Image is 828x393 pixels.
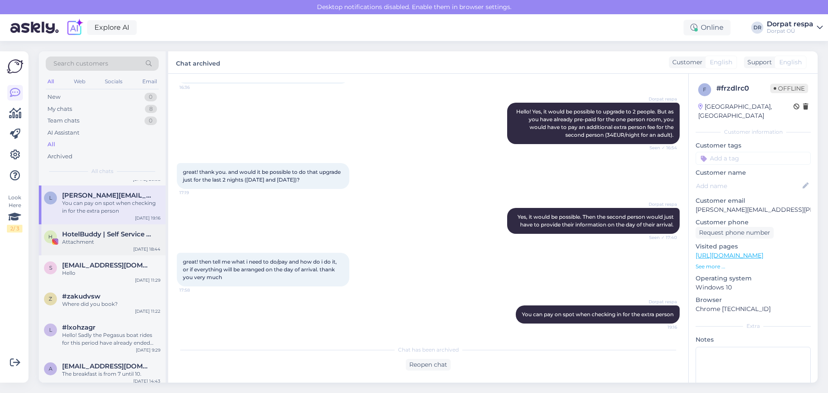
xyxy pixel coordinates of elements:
div: Where did you book? [62,300,160,308]
span: #zakudvsw [62,292,100,300]
p: Windows 10 [696,283,811,292]
div: The breakfast is from 7 until 10. [62,370,160,378]
p: Customer tags [696,141,811,150]
span: English [710,58,732,67]
div: Socials [103,76,124,87]
span: HotelBuddy | Self Service App for Hotel Guests [62,230,152,238]
span: Seen ✓ 17:40 [645,234,677,241]
div: AI Assistant [47,129,79,137]
p: Browser [696,296,811,305]
div: Customer [669,58,703,67]
input: Add name [696,181,801,191]
span: f [703,86,706,93]
span: l [49,195,52,201]
div: [DATE] 11:29 [135,277,160,283]
div: All [47,140,55,149]
p: Visited pages [696,242,811,251]
div: [DATE] 14:43 [133,378,160,384]
div: Dorpat OÜ [767,28,813,35]
span: shadoe84@gmail.com [62,261,152,269]
div: 8 [145,105,157,113]
div: 0 [144,93,157,101]
p: Operating system [696,274,811,283]
div: All [46,76,56,87]
div: Request phone number [696,227,774,239]
span: great! then tell me what i need to do/pay and how do i do it, or if everything will be arranged o... [183,258,338,280]
span: 17:58 [179,287,212,293]
span: Chat has been archived [398,346,459,354]
div: # frzdlrc0 [716,83,770,94]
span: Yes, it would be possible. Then the second person would just have to provide their information on... [517,214,675,228]
span: s [49,264,52,271]
p: Customer email [696,196,811,205]
div: Extra [696,322,811,330]
div: Online [684,20,731,35]
span: great! thank you. and would it be possible to do that upgrade just for the last 2 nights ([DATE] ... [183,169,342,183]
span: anykanen1@gmail.com [62,362,152,370]
div: Dorpat respa [767,21,813,28]
a: Dorpat respaDorpat OÜ [767,21,823,35]
span: Dorpat respa [645,299,677,305]
div: [DATE] 9:29 [136,347,160,353]
span: #lxohzagr [62,324,95,331]
div: Web [72,76,87,87]
div: Reopen chat [406,359,451,371]
span: You can pay on spot when checking in for the extra person [522,311,674,318]
div: 0 [144,116,157,125]
div: Team chats [47,116,79,125]
label: Chat archived [176,57,220,68]
div: DR [751,22,763,34]
a: [URL][DOMAIN_NAME] [696,252,763,259]
p: Chrome [TECHNICAL_ID] [696,305,811,314]
p: Customer name [696,168,811,177]
span: Search customers [53,59,108,68]
div: Customer information [696,128,811,136]
input: Add a tag [696,152,811,165]
span: All chats [91,167,113,175]
div: Look Here [7,194,22,233]
span: Dorpat respa [645,201,677,208]
img: Askly Logo [7,58,23,75]
div: [DATE] 11:22 [135,308,160,314]
img: explore-ai [66,19,84,37]
span: Hello! Yes, it would be possible to upgrade to 2 people. But as you have already pre-paid for the... [516,108,675,138]
div: [DATE] 18:44 [133,246,160,252]
span: 16:36 [179,84,212,91]
div: [GEOGRAPHIC_DATA], [GEOGRAPHIC_DATA] [698,102,793,120]
span: English [779,58,802,67]
span: a [49,365,53,372]
div: 2 / 3 [7,225,22,233]
span: z [49,296,52,302]
span: 17:19 [179,189,212,196]
div: Hello [62,269,160,277]
p: See more ... [696,263,811,270]
span: l [49,327,52,333]
div: My chats [47,105,72,113]
span: H [48,233,53,240]
div: Archived [47,152,72,161]
a: Explore AI [87,20,137,35]
span: Dorpat respa [645,96,677,102]
p: Notes [696,335,811,344]
span: Seen ✓ 16:54 [645,145,677,151]
span: Offline [770,84,808,93]
div: Support [744,58,772,67]
div: Attachment [62,238,160,246]
p: Customer phone [696,218,811,227]
span: lourenco.m.catarina@gmail.com [62,192,152,199]
span: 19:16 [645,324,677,330]
div: Email [141,76,159,87]
div: You can pay on spot when checking in for the extra person [62,199,160,215]
p: [PERSON_NAME][EMAIL_ADDRESS][PERSON_NAME][DOMAIN_NAME] [696,205,811,214]
div: Hello! Sadly the Pegasus boat rides for this period have already ended and they do them only per ... [62,331,160,347]
div: [DATE] 19:16 [135,215,160,221]
div: New [47,93,60,101]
